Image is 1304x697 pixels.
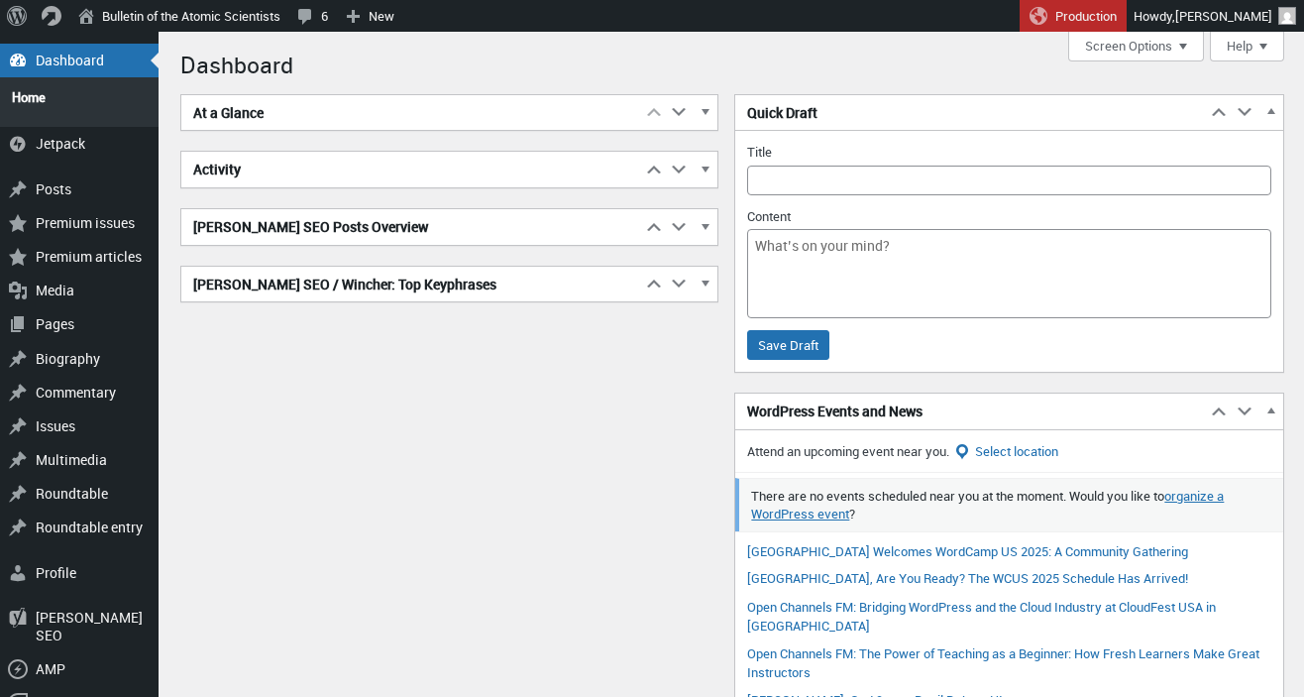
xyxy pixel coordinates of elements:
[747,207,791,225] label: Content
[181,152,641,187] h2: Activity
[1068,32,1204,61] button: Screen Options
[181,95,641,131] h2: At a Glance
[975,442,1058,460] span: Select location
[181,209,641,245] h2: [PERSON_NAME] SEO Posts Overview
[747,569,1188,587] a: [GEOGRAPHIC_DATA], Are You Ready? The WCUS 2025 Schedule Has Arrived!
[952,442,1058,462] button: Select location
[747,103,817,123] span: Quick Draft
[747,442,949,460] span: Attend an upcoming event near you.
[181,267,641,302] h2: [PERSON_NAME] SEO / Wincher: Top Keyphrases
[747,542,1188,560] a: [GEOGRAPHIC_DATA] Welcomes WordCamp US 2025: A Community Gathering
[747,598,1216,636] a: Open Channels FM: Bridging WordPress and the Cloud Industry at CloudFest USA in [GEOGRAPHIC_DATA]
[180,42,1284,84] h1: Dashboard
[747,644,1259,682] a: Open Channels FM: The Power of Teaching as a Beginner: How Fresh Learners Make Great Instructors
[747,330,829,360] input: Save Draft
[1210,32,1284,61] button: Help
[747,143,772,161] label: Title
[1175,7,1272,25] span: [PERSON_NAME]
[735,478,1283,530] li: There are no events scheduled near you at the moment. Would you like to ?
[751,487,1224,523] a: organize a WordPress event
[735,394,1206,429] h2: WordPress Events and News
